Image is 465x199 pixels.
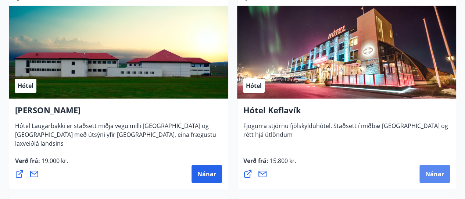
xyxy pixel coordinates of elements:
[40,157,68,165] span: 19.000 kr.
[243,104,450,121] h4: Hótel Keflavík
[18,82,33,90] span: Hótel
[268,157,296,165] span: 15.800 kr.
[15,104,222,121] h4: [PERSON_NAME]
[15,122,216,153] span: Hótel Laugarbakki er staðsett miðja vegu milli [GEOGRAPHIC_DATA] og [GEOGRAPHIC_DATA] með útsýni ...
[243,122,448,145] span: Fjögurra stjörnu fjölskylduhótel. Staðsett í miðbæ [GEOGRAPHIC_DATA] og rétt hjá útlöndum
[425,170,444,178] span: Nánar
[192,165,222,183] button: Nánar
[197,170,216,178] span: Nánar
[419,165,450,183] button: Nánar
[246,82,262,90] span: Hótel
[243,157,296,171] span: Verð frá :
[15,157,68,171] span: Verð frá :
